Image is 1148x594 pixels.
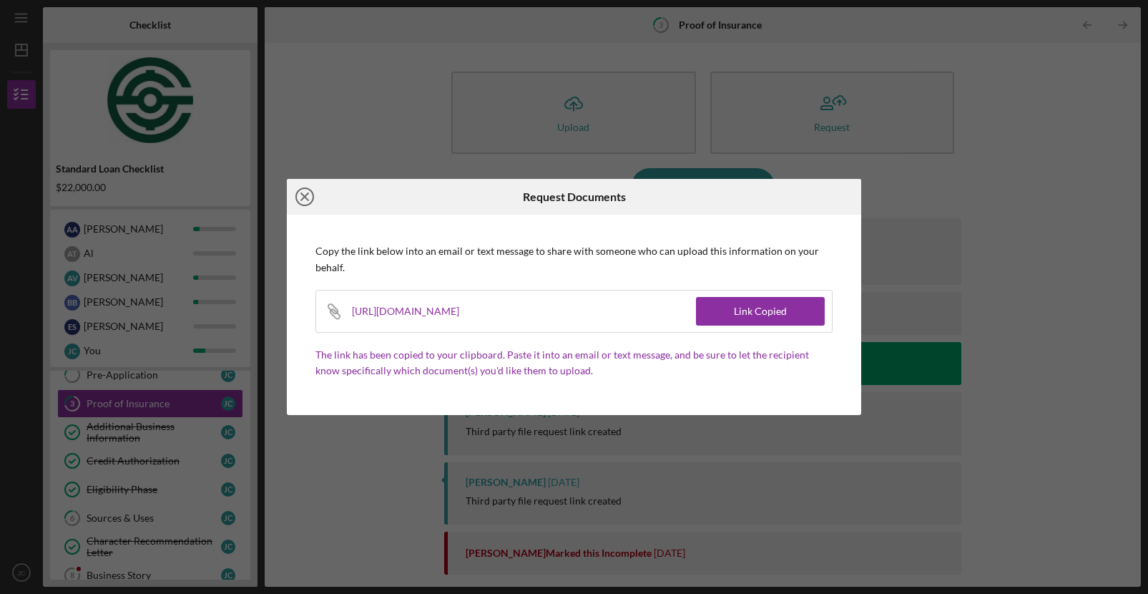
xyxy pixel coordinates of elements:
div: [URL][DOMAIN_NAME] [352,291,477,332]
h6: Request Documents [523,190,626,203]
div: Link Copied [734,297,787,326]
button: Link Copied [696,297,825,326]
p: The link has been copied to your clipboard. Paste it into an email or text message, and be sure t... [315,347,833,379]
p: Copy the link below into an email or text message to share with someone who can upload this infor... [315,243,833,276]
